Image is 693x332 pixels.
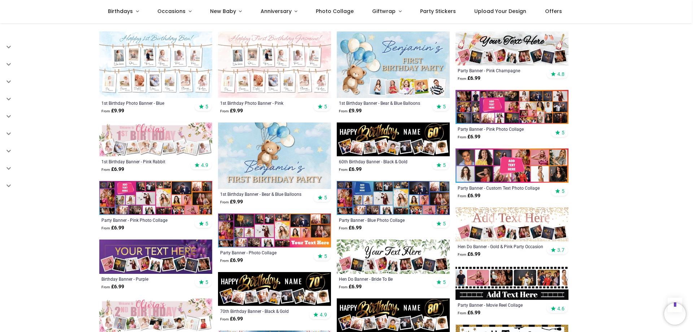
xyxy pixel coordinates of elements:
span: From [458,77,466,81]
strong: £ 6.99 [101,166,124,173]
span: 5 [562,188,565,194]
span: Offers [545,8,562,15]
span: 5 [443,103,446,110]
span: From [458,135,466,139]
img: Personalised 1st Birthday Photo Banner - Pink - Custom Text & Photos [218,31,331,98]
span: 5 [443,279,446,285]
strong: £ 6.99 [339,224,362,232]
strong: £ 6.99 [458,309,480,316]
span: Giftwrap [372,8,396,15]
img: Personalised 1st Birthday Backdrop Banner - Bear & Blue Balloons - Add Text [218,122,331,189]
img: Personalised Party Banner - Custom Text Photo Collage - 12 Photo Upload [456,148,568,182]
span: From [339,285,348,289]
iframe: Brevo live chat [664,303,686,325]
a: 70th Birthday Banner - Black & Gold [220,308,307,314]
span: 3.7 [557,247,565,253]
img: Personalised 1st Birthday Photo Banner - Blue - Custom Text [99,31,212,98]
span: Upload Your Design [474,8,526,15]
span: New Baby [210,8,236,15]
a: Party Banner - Custom Text Photo Collage [458,185,545,191]
img: Personalised Happy 1st Birthday Banner - Pink Rabbit - Custom Name & 9 Photo Upload [99,122,212,156]
span: 4.9 [201,162,208,168]
span: From [458,253,466,256]
strong: £ 6.99 [458,192,480,199]
span: From [101,285,110,289]
img: Personalised Party Banner - Movie Reel Collage - 6 Photo Upload [456,266,568,300]
span: From [339,226,348,230]
span: From [339,109,348,113]
img: Personalised Party Banner - Pink Photo Collage - Add Text & 30 Photo Upload [456,90,568,124]
span: 5 [324,194,327,201]
strong: £ 6.99 [458,75,480,82]
a: Party Banner - Blue Photo Collage [339,217,426,223]
span: From [458,311,466,315]
span: 5 [562,129,565,136]
strong: £ 6.99 [458,251,480,258]
a: Hen Do Banner - Gold & Pink Party Occasion [458,243,545,249]
a: 1st Birthday Photo Banner - Pink [220,100,307,106]
a: 60th Birthday Banner - Black & Gold [339,159,426,164]
img: Personalised 1st Birthday Backdrop Banner - Bear & Blue Balloons - Custom Text & 4 Photos [337,31,450,98]
span: Photo Collage [316,8,354,15]
strong: £ 6.99 [220,257,243,264]
a: Birthday Banner - Purple [101,276,188,282]
span: From [458,194,466,198]
span: 5 [443,220,446,227]
img: Personalised Happy Birthday Banner - Purple - 9 Photo Upload [99,240,212,273]
a: Hen Do Banner - Bride To Be [339,276,426,282]
strong: £ 6.99 [339,283,362,290]
a: 1st Birthday Banner - Bear & Blue Balloons [220,191,307,197]
strong: £ 6.99 [339,166,362,173]
img: Personalised Hen Do Banner - Gold & Pink Party Occasion - 9 Photo Upload [456,207,568,241]
strong: £ 6.99 [458,133,480,141]
span: Party Stickers [420,8,456,15]
a: Party Banner - Photo Collage [220,250,307,255]
span: 5 [324,253,327,259]
span: 5 [205,279,208,285]
span: 5 [205,220,208,227]
span: From [101,226,110,230]
span: From [101,109,110,113]
span: 4.8 [557,71,565,77]
span: 5 [205,103,208,110]
img: Personalised Party Banner - Photo Collage - 23 Photo Upload [218,214,331,247]
span: 4.6 [557,305,565,312]
a: Party Banner - Movie Reel Collage [458,302,545,308]
img: Personalised Party Banner - Pink Photo Collage - Custom Text & 25 Photo Upload [99,181,212,215]
span: Birthdays [108,8,133,15]
img: Personalised Hen Do Banner - Bride To Be - 9 Photo Upload [337,240,450,273]
img: Personalised Happy 60th Birthday Banner - Black & Gold - Custom Name & 9 Photo Upload [337,122,450,156]
span: From [339,168,348,172]
a: Party Banner - Pink Champagne [458,68,545,73]
strong: £ 6.99 [101,224,124,232]
img: Personalised Party Banner - Pink Champagne - 9 Photo Upload & Custom Text [456,31,568,65]
span: 5 [443,162,446,168]
span: From [220,109,229,113]
strong: £ 9.99 [101,107,124,115]
span: From [220,200,229,204]
a: Party Banner - Pink Photo Collage [101,217,188,223]
strong: £ 9.99 [339,107,362,115]
strong: £ 9.99 [220,198,243,206]
strong: £ 6.99 [220,315,243,323]
span: 4.9 [320,311,327,318]
a: 1st Birthday Photo Banner - Blue [101,100,188,106]
span: Anniversary [261,8,292,15]
a: 1st Birthday Banner - Bear & Blue Balloons [339,100,426,106]
a: 1st Birthday Banner - Pink Rabbit [101,159,188,164]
